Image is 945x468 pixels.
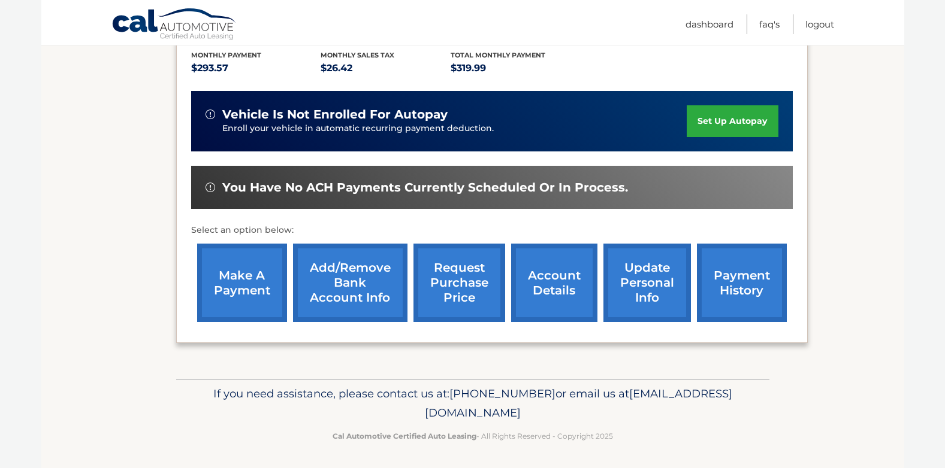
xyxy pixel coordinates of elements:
[222,180,628,195] span: You have no ACH payments currently scheduled or in process.
[184,430,762,442] p: - All Rights Reserved - Copyright 2025
[603,244,691,322] a: update personal info
[111,8,237,42] a: Cal Automotive
[222,122,687,135] p: Enroll your vehicle in automatic recurring payment deduction.
[413,244,505,322] a: request purchase price
[191,223,793,238] p: Select an option below:
[191,60,321,77] p: $293.57
[686,14,733,34] a: Dashboard
[697,244,787,322] a: payment history
[321,60,451,77] p: $26.42
[206,110,215,119] img: alert-white.svg
[293,244,407,322] a: Add/Remove bank account info
[197,244,287,322] a: make a payment
[687,105,778,137] a: set up autopay
[191,51,261,59] span: Monthly Payment
[206,183,215,192] img: alert-white.svg
[451,60,581,77] p: $319.99
[511,244,597,322] a: account details
[184,384,762,423] p: If you need assistance, please contact us at: or email us at
[321,51,394,59] span: Monthly sales Tax
[425,387,732,420] span: [EMAIL_ADDRESS][DOMAIN_NAME]
[449,387,555,400] span: [PHONE_NUMBER]
[333,431,476,440] strong: Cal Automotive Certified Auto Leasing
[805,14,834,34] a: Logout
[222,107,448,122] span: vehicle is not enrolled for autopay
[759,14,780,34] a: FAQ's
[451,51,545,59] span: Total Monthly Payment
